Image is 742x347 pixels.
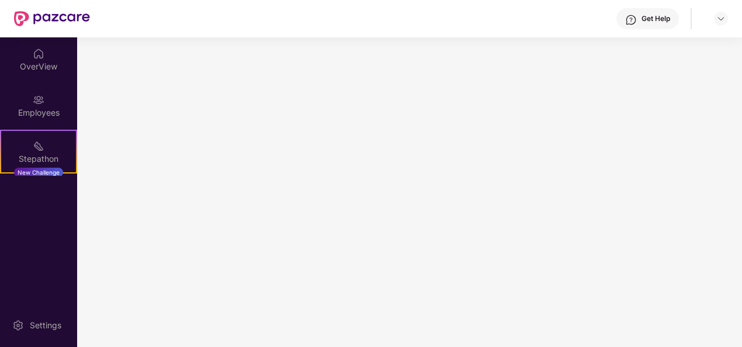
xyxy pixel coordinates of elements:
[642,14,670,23] div: Get Help
[33,94,44,106] img: svg+xml;base64,PHN2ZyBpZD0iRW1wbG95ZWVzIiB4bWxucz0iaHR0cDovL3d3dy53My5vcmcvMjAwMC9zdmciIHdpZHRoPS...
[625,14,637,26] img: svg+xml;base64,PHN2ZyBpZD0iSGVscC0zMngzMiIgeG1sbnM9Imh0dHA6Ly93d3cudzMub3JnLzIwMDAvc3ZnIiB3aWR0aD...
[12,320,24,331] img: svg+xml;base64,PHN2ZyBpZD0iU2V0dGluZy0yMHgyMCIgeG1sbnM9Imh0dHA6Ly93d3cudzMub3JnLzIwMDAvc3ZnIiB3aW...
[1,153,76,165] div: Stepathon
[716,14,726,23] img: svg+xml;base64,PHN2ZyBpZD0iRHJvcGRvd24tMzJ4MzIiIHhtbG5zPSJodHRwOi8vd3d3LnczLm9yZy8yMDAwL3N2ZyIgd2...
[14,11,90,26] img: New Pazcare Logo
[14,168,63,177] div: New Challenge
[33,48,44,60] img: svg+xml;base64,PHN2ZyBpZD0iSG9tZSIgeG1sbnM9Imh0dHA6Ly93d3cudzMub3JnLzIwMDAvc3ZnIiB3aWR0aD0iMjAiIG...
[26,320,65,331] div: Settings
[33,140,44,152] img: svg+xml;base64,PHN2ZyB4bWxucz0iaHR0cDovL3d3dy53My5vcmcvMjAwMC9zdmciIHdpZHRoPSIyMSIgaGVpZ2h0PSIyMC...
